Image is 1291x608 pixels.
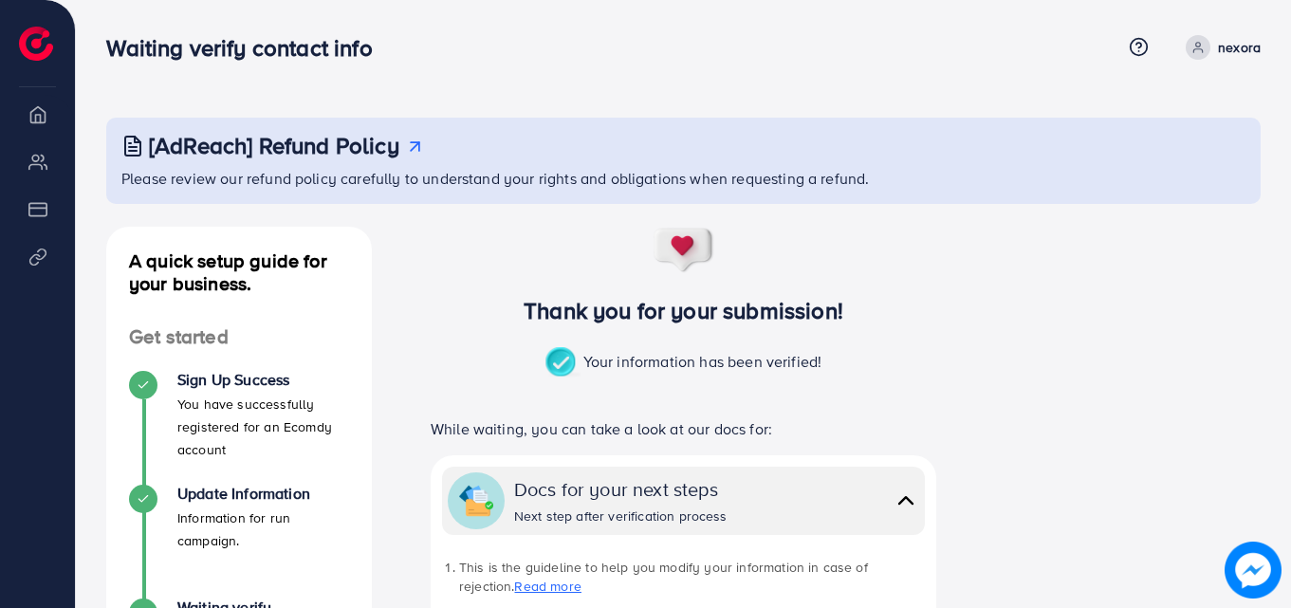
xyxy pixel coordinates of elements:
[177,371,349,389] h4: Sign Up Success
[1178,35,1261,60] a: nexora
[106,325,372,349] h4: Get started
[177,507,349,552] p: Information for run campaign.
[19,27,53,61] img: logo
[545,347,822,379] p: Your information has been verified!
[1218,36,1261,59] p: nexora
[1226,544,1281,598] img: image
[106,485,372,599] li: Update Information
[459,558,925,597] li: This is the guideline to help you modify your information in case of rejection.
[431,417,936,440] p: While waiting, you can take a look at our docs for:
[149,132,399,159] h3: [AdReach] Refund Policy
[514,507,728,525] div: Next step after verification process
[106,34,387,62] h3: Waiting verify contact info
[459,484,493,518] img: collapse
[514,577,581,596] a: Read more
[514,475,728,503] div: Docs for your next steps
[893,487,919,514] img: collapse
[106,249,372,295] h4: A quick setup guide for your business.
[545,347,583,379] img: success
[402,297,965,324] h3: Thank you for your submission!
[653,227,715,274] img: success
[177,485,349,503] h4: Update Information
[106,371,372,485] li: Sign Up Success
[177,393,349,461] p: You have successfully registered for an Ecomdy account
[121,167,1249,190] p: Please review our refund policy carefully to understand your rights and obligations when requesti...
